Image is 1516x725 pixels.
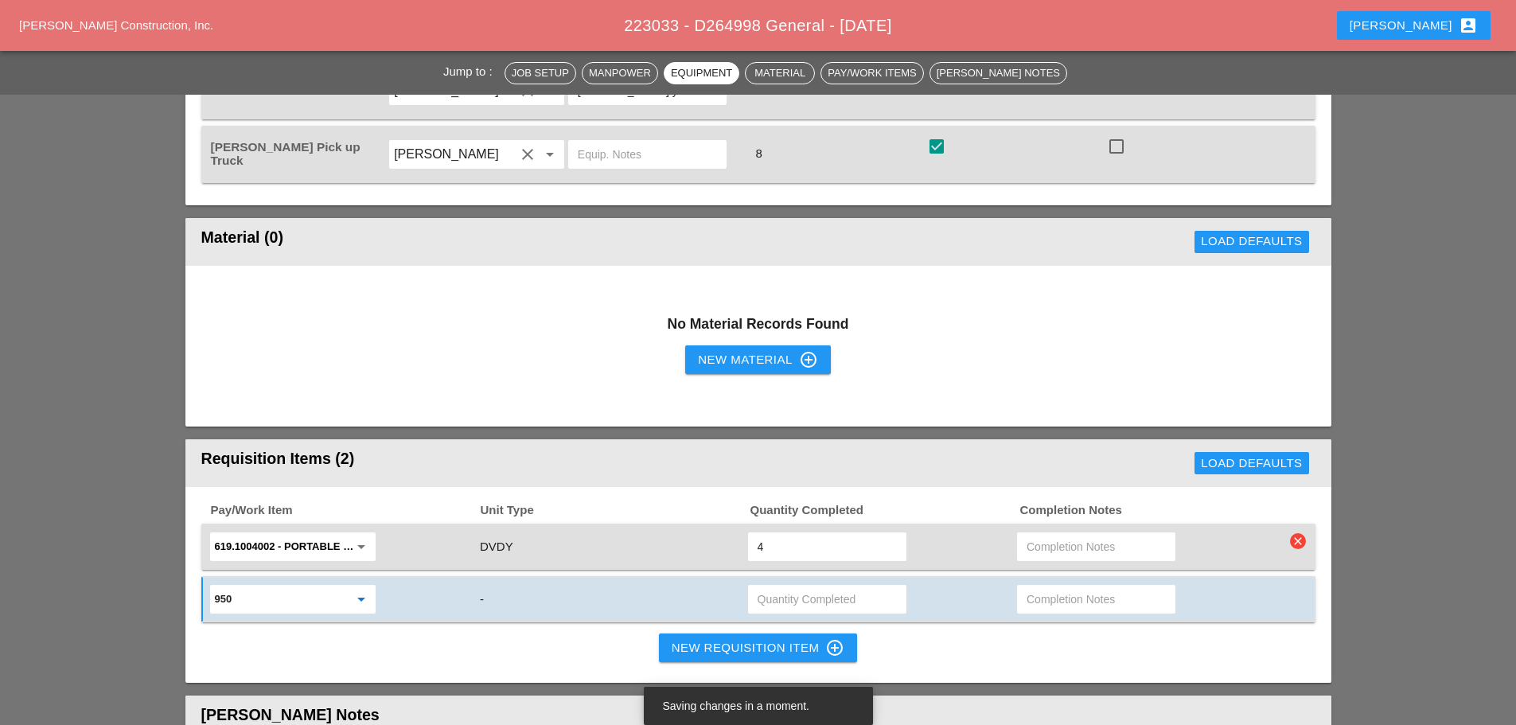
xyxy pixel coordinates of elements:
i: account_box [1459,16,1478,35]
button: Job Setup [505,62,576,84]
a: [PERSON_NAME] Construction, Inc. [19,18,213,32]
div: Load Defaults [1201,232,1302,251]
input: Completion Notes [1027,587,1166,612]
div: Load Defaults [1201,454,1302,473]
span: Quantity Completed [749,501,1019,520]
button: New Requisition Item [659,633,858,662]
div: [PERSON_NAME] [1350,16,1478,35]
i: clear [518,145,537,164]
button: Load Defaults [1194,452,1308,474]
button: Material [745,62,815,84]
div: Requisition Items (2) [201,447,772,479]
button: [PERSON_NAME] [1337,11,1491,40]
span: Pay/Work Item [209,501,479,520]
span: 8 [749,146,768,160]
input: Quantity Completed [758,534,897,559]
i: clear [1290,533,1306,549]
div: Manpower [589,65,651,81]
button: Equipment [664,62,739,84]
div: Material [752,65,808,81]
button: Load Defaults [1194,231,1308,253]
div: Material (0) [201,226,736,258]
span: Jump to : [443,64,499,78]
h3: No Material Records Found [201,314,1315,334]
i: control_point [825,638,844,657]
span: Completion Notes [1019,501,1288,520]
button: Manpower [582,62,658,84]
div: New Requisition Item [672,638,845,657]
span: - [480,592,484,606]
span: DVDY [480,540,513,553]
span: Unit Type [479,501,749,520]
input: Luca Gambardella [394,142,515,167]
div: Pay/Work Items [828,65,916,81]
div: New Material [698,350,817,369]
span: Saving changes in a moment. [663,700,809,712]
input: Completion Notes [1027,534,1166,559]
div: [PERSON_NAME] Notes [937,65,1060,81]
button: Pay/Work Items [820,62,923,84]
i: arrow_drop_down [352,590,371,609]
i: arrow_drop_down [540,145,559,164]
input: 619.1004002 - PORTABLE WORK ZONE CAMERA [215,534,349,559]
i: arrow_drop_down [352,537,371,556]
input: Equip. Notes [578,142,717,167]
div: Job Setup [512,65,569,81]
span: 223033 - D264998 General - [DATE] [624,17,891,34]
span: [PERSON_NAME] Pick up Truck [211,140,360,167]
button: New Material [685,345,830,374]
div: Equipment [671,65,732,81]
i: control_point [799,350,818,369]
input: Quantity Completed [758,587,897,612]
button: [PERSON_NAME] Notes [929,62,1067,84]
